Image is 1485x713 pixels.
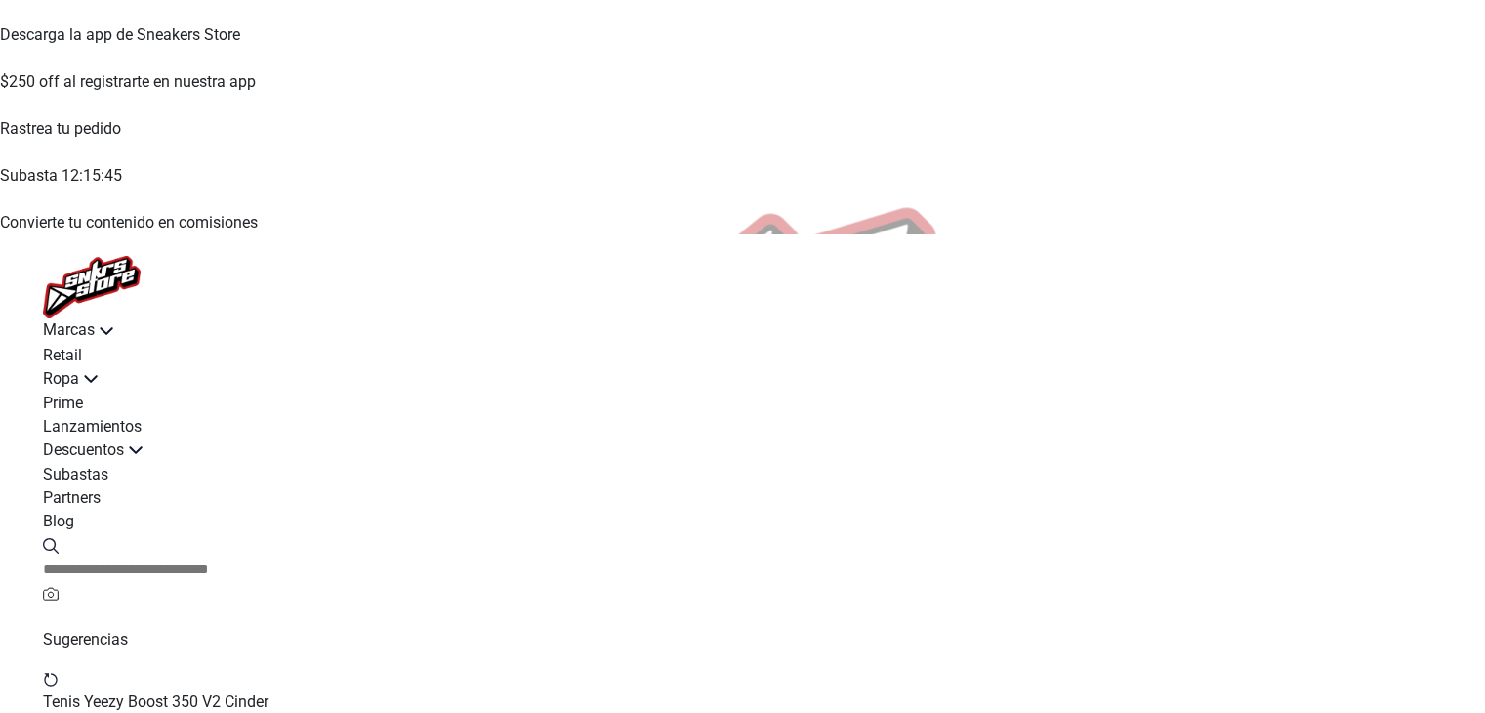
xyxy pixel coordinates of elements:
span: Descuentos [43,440,124,459]
span: Partners [43,488,101,507]
p: Sugerencias [43,628,1442,651]
span: Lanzamientos [43,417,142,436]
img: Logo sneakerstore [454,68,1031,646]
img: Buscar [43,538,59,554]
span: Subastas [43,465,108,483]
img: restart.svg [43,672,59,688]
img: Cámara [43,587,59,601]
span: Blog [43,512,74,530]
span: Prime [43,394,83,412]
span: Retail [43,346,82,364]
img: logo [43,256,141,318]
span: Marcas [43,320,95,339]
span: Ropa [43,369,79,388]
